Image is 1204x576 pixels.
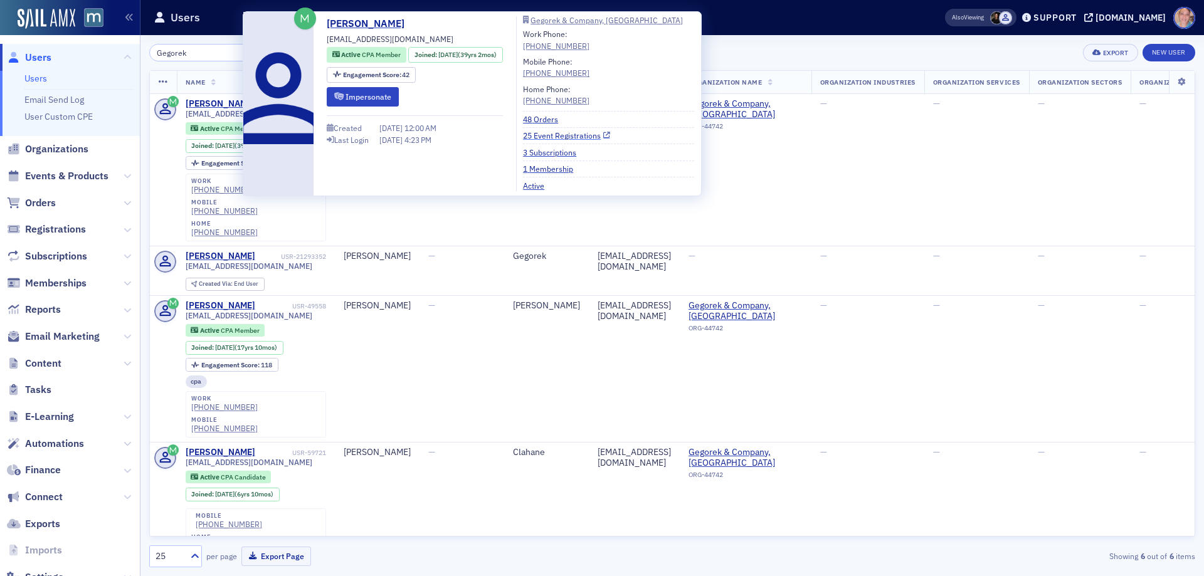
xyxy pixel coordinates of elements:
[1038,78,1122,86] span: Organization Sectors
[206,550,237,562] label: per page
[334,137,369,144] div: Last Login
[200,124,221,133] span: Active
[7,330,100,343] a: Email Marketing
[523,67,589,78] a: [PHONE_NUMBER]
[689,122,803,135] div: ORG-44742
[186,78,206,86] span: Name
[598,300,671,322] div: [EMAIL_ADDRESS][DOMAIN_NAME]
[191,402,258,412] a: [PHONE_NUMBER]
[221,326,260,335] span: CPA Member
[327,87,399,107] button: Impersonate
[191,177,258,185] div: work
[1096,12,1166,23] div: [DOMAIN_NAME]
[523,95,589,106] div: [PHONE_NUMBER]
[7,463,61,477] a: Finance
[186,251,255,262] div: [PERSON_NAME]
[215,343,277,352] div: (17yrs 10mos)
[201,362,272,369] div: 118
[186,98,255,110] a: [PERSON_NAME]
[149,44,269,61] input: Search…
[1138,550,1147,562] strong: 6
[196,520,262,529] a: [PHONE_NUMBER]
[191,206,258,216] div: [PHONE_NUMBER]
[191,228,258,237] a: [PHONE_NUMBER]
[191,490,215,498] span: Joined :
[689,471,803,483] div: ORG-44742
[25,223,86,236] span: Registrations
[7,196,56,210] a: Orders
[186,358,278,372] div: Engagement Score: 118
[186,324,265,337] div: Active: Active: CPA Member
[689,447,803,469] a: Gegorek & Company, [GEOGRAPHIC_DATA]
[221,473,266,481] span: CPA Candidate
[215,141,235,150] span: [DATE]
[1038,300,1045,311] span: —
[24,111,93,122] a: User Custom CPE
[191,395,258,402] div: work
[952,13,964,21] div: Also
[327,67,416,83] div: Engagement Score: 42
[25,517,60,531] span: Exports
[25,357,61,370] span: Content
[75,8,103,29] a: View Homepage
[7,276,87,290] a: Memberships
[415,50,438,60] span: Joined :
[7,303,61,317] a: Reports
[25,51,51,65] span: Users
[84,8,103,28] img: SailAMX
[523,113,568,125] a: 48 Orders
[598,251,671,273] div: [EMAIL_ADDRESS][DOMAIN_NAME]
[257,449,326,457] div: USR-59721
[186,375,208,388] div: cpa
[1038,446,1045,458] span: —
[25,303,61,317] span: Reports
[689,324,803,337] div: ORG-44742
[523,56,589,79] div: Mobile Phone:
[200,326,221,335] span: Active
[191,343,215,352] span: Joined :
[438,50,497,60] div: (39yrs 2mos)
[215,490,273,498] div: (6yrs 10mos)
[186,156,275,170] div: Engagement Score: 42
[598,447,671,469] div: [EMAIL_ADDRESS][DOMAIN_NAME]
[343,70,403,79] span: Engagement Score :
[820,250,827,261] span: —
[1173,7,1195,29] span: Profile
[199,281,258,288] div: End User
[1167,550,1176,562] strong: 6
[362,50,401,59] span: CPA Member
[438,50,458,59] span: [DATE]
[523,40,589,51] a: [PHONE_NUMBER]
[7,437,84,451] a: Automations
[1139,250,1146,261] span: —
[523,163,583,174] a: 1 Membership
[513,251,580,262] div: Gegorek
[523,83,589,107] div: Home Phone:
[18,9,75,29] img: SailAMX
[196,512,262,520] div: mobile
[257,302,326,310] div: USR-49558
[7,543,62,557] a: Imports
[523,16,694,24] a: Gegorek & Company, [GEOGRAPHIC_DATA]
[25,543,62,557] span: Imports
[191,326,259,334] a: Active CPA Member
[7,51,51,65] a: Users
[7,249,87,263] a: Subscriptions
[820,78,916,86] span: Organization Industries
[191,220,258,228] div: home
[523,147,586,158] a: 3 Subscriptions
[25,142,88,156] span: Organizations
[379,135,404,145] span: [DATE]
[689,300,803,322] a: Gegorek & Company, [GEOGRAPHIC_DATA]
[408,47,502,63] div: Joined: 1986-07-01 00:00:00
[186,488,280,501] div: Joined: 2018-10-12 00:00:00
[186,458,312,467] span: [EMAIL_ADDRESS][DOMAIN_NAME]
[1139,98,1146,109] span: —
[1033,12,1077,23] div: Support
[25,410,74,424] span: E-Learning
[25,196,56,210] span: Orders
[191,199,258,206] div: mobile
